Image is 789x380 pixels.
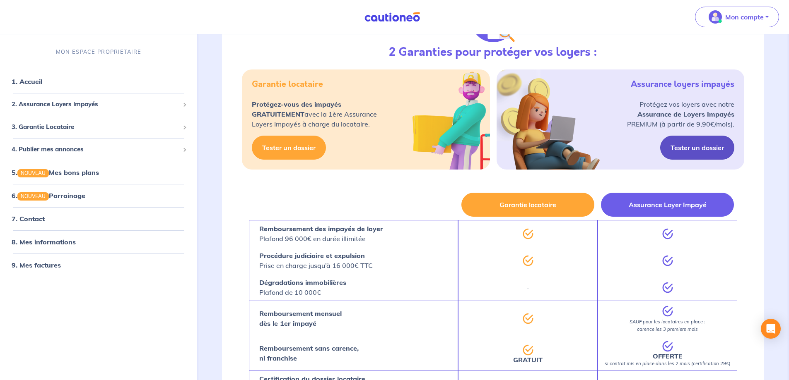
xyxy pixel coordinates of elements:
strong: Dégradations immobilières [259,278,346,287]
p: MON ESPACE PROPRIÉTAIRE [56,48,141,56]
a: 5.NOUVEAUMes bons plans [12,168,99,177]
strong: Procédure judiciaire et expulsion [259,251,365,260]
p: Mon compte [725,12,764,22]
button: Assurance Loyer Impayé [601,193,734,217]
a: 8. Mes informations [12,238,76,246]
div: 4. Publier mes annonces [3,141,194,158]
p: Protégez vos loyers avec notre PREMIUM (à partir de 9,90€/mois). [627,99,734,129]
h5: Assurance loyers impayés [631,79,734,89]
a: 7. Contact [12,215,45,223]
div: 5.NOUVEAUMes bons plans [3,164,194,181]
strong: Assurance de Loyers Impayés [637,110,734,118]
a: 1. Accueil [12,77,42,86]
p: Plafond de 10 000€ [259,277,346,297]
a: Tester un dossier [252,136,326,160]
div: Open Intercom Messenger [761,319,781,339]
img: Cautioneo [361,12,423,22]
strong: GRATUIT [513,356,543,364]
p: Prise en charge jusqu’à 16 000€ TTC [259,251,373,270]
div: 8. Mes informations [3,234,194,250]
p: avec la 1ère Assurance Loyers Impayés à charge du locataire. [252,99,377,129]
div: 2. Assurance Loyers Impayés [3,96,194,112]
div: 7. Contact [3,210,194,227]
h5: Garantie locataire [252,79,323,89]
strong: Remboursement des impayés de loyer [259,225,383,233]
a: 6.NOUVEAUParrainage [12,191,85,200]
button: Garantie locataire [461,193,594,217]
strong: Remboursement mensuel dès le 1er impayé [259,309,342,327]
a: Tester un dossier [660,136,734,160]
p: Plafond 96 000€ en durée illimitée [259,224,383,244]
div: 1. Accueil [3,73,194,90]
span: 3. Garantie Locataire [12,122,179,132]
h3: 2 Garanties pour protéger vos loyers : [389,45,597,60]
em: SAUF pour les locataires en place : carence les 3 premiers mois [630,319,705,332]
strong: Protégez-vous des impayés GRATUITEMENT [252,100,341,118]
div: 3. Garantie Locataire [3,119,194,135]
img: illu_account_valid_menu.svg [709,10,722,24]
em: si contrat mis en place dans les 2 mois (certification 29€) [605,361,731,366]
div: 6.NOUVEAUParrainage [3,187,194,204]
span: 2. Assurance Loyers Impayés [12,100,179,109]
a: 9. Mes factures [12,261,61,269]
strong: Remboursement sans carence, ni franchise [259,344,359,362]
div: 9. Mes factures [3,257,194,273]
button: illu_account_valid_menu.svgMon compte [695,7,779,27]
div: - [458,274,598,301]
strong: OFFERTE [653,352,683,360]
span: 4. Publier mes annonces [12,145,179,154]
